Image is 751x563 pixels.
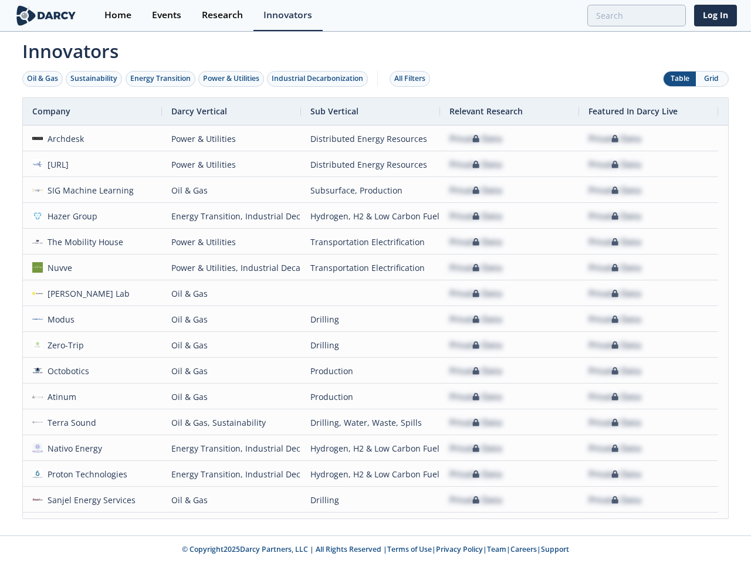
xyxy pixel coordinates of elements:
div: Power & Utilities, Industrial Decarbonization [171,255,292,280]
div: Distributed Energy Resources [310,126,431,151]
button: Industrial Decarbonization [267,71,368,87]
div: Power & Utilities [171,126,292,151]
div: Private Data [588,384,641,409]
div: Power & Utilities [171,229,292,255]
span: Sub Vertical [310,106,358,117]
input: Advanced Search [587,5,686,26]
div: The Mobility House [43,229,124,255]
div: [URL] [43,152,69,177]
div: Terra Sound [43,410,97,435]
img: f3daa296-edca-4246-95c9-a684112ce6f8 [32,288,43,299]
img: 01eacff9-2590-424a-bbcc-4c5387c69fda [32,185,43,195]
div: Drilling, Water, Waste, Spills [310,410,431,435]
div: Private Data [449,513,502,538]
a: Privacy Policy [436,544,483,554]
div: Sanjel Energy Services [43,487,136,513]
div: Production [310,358,431,384]
img: 1636581572366-1529576642972%5B1%5D [32,211,43,221]
div: Private Data [449,281,502,306]
img: 45a0cbea-d989-4350-beef-8637b4f6d6e9 [32,391,43,402]
div: Oil & Gas [171,384,292,409]
div: Production [310,384,431,409]
img: a5afd840-feb6-4328-8c69-739a799e54d1 [32,314,43,324]
div: Oil & Gas [27,73,58,84]
div: Private Data [449,410,502,435]
div: Events [152,11,181,20]
div: Private Data [449,358,502,384]
div: Archdesk [43,126,84,151]
div: Private Data [449,229,502,255]
div: Proton Technologies [43,462,128,487]
button: Energy Transition [126,71,195,87]
div: Energy Transition, Industrial Decarbonization [171,462,292,487]
button: Table [664,72,696,86]
div: Private Data [588,462,641,487]
div: Private Data [588,513,641,538]
div: Power & Utilities [171,152,292,177]
div: Private Data [449,333,502,358]
button: Oil & Gas [22,71,63,87]
div: Private Data [588,229,641,255]
div: [PERSON_NAME] Lab [43,281,130,306]
div: Sustainability [70,73,117,84]
div: Oil & Gas [171,178,292,203]
img: 9c506397-1bad-4fbb-8e4d-67b931672769 [32,159,43,169]
img: 1947e124-eb77-42f3-86b6-0e38c15c803b [32,365,43,376]
img: 6c1fd47e-a9de-4d25-b0ff-b9dbcf72eb3c [32,417,43,428]
div: Home [104,11,131,20]
div: Hydrogen, H2 & Low Carbon Fuels [310,204,431,229]
div: Asset Management & Digitization, Methane Emissions [310,513,431,538]
div: Private Data [449,255,502,280]
div: Private Data [588,204,641,229]
div: Transportation Electrification [310,229,431,255]
div: Oil & Gas [171,307,292,332]
div: Private Data [449,487,502,513]
button: All Filters [390,71,430,87]
img: sanjel.com.png [32,494,43,505]
img: 1673644973152-TMH%E2%80%93Logo%E2%80%93Vertical_deep%E2%80%93blue.png [32,236,43,247]
div: Modus [43,307,75,332]
div: Octobotics [43,358,90,384]
div: Drilling [310,307,431,332]
button: Power & Utilities [198,71,264,87]
div: Private Data [588,281,641,306]
span: Innovators [14,33,737,65]
div: Innovators [263,11,312,20]
img: ebe80549-b4d3-4f4f-86d6-e0c3c9b32110 [32,443,43,453]
div: Private Data [588,178,641,203]
img: nuvve.com.png [32,262,43,273]
button: Sustainability [66,71,122,87]
div: Sustainability, Power & Utilities [171,513,292,538]
div: Private Data [449,126,502,151]
div: Private Data [588,436,641,461]
div: Drilling [310,487,431,513]
div: Atinum [43,384,77,409]
div: Nuvve [43,255,73,280]
div: Hydrogen, H2 & Low Carbon Fuels [310,462,431,487]
div: Private Data [449,307,502,332]
div: Power & Utilities [203,73,259,84]
div: Private Data [588,152,641,177]
div: Energy Transition [130,73,191,84]
div: Private Data [449,462,502,487]
div: Oil & Gas [171,358,292,384]
span: Company [32,106,70,117]
div: SIG Machine Learning [43,178,134,203]
div: Private Data [449,152,502,177]
a: Support [541,544,569,554]
div: Energy Transition, Industrial Decarbonization [171,204,292,229]
div: Distributed Energy Resources [310,152,431,177]
div: Private Data [588,487,641,513]
div: Private Data [449,204,502,229]
div: Subsurface, Production [310,178,431,203]
div: All Filters [394,73,425,84]
div: Industrial Decarbonization [272,73,363,84]
div: Zero-Trip [43,333,84,358]
div: Drilling [310,333,431,358]
img: logo-wide.svg [14,5,78,26]
span: Relevant Research [449,106,523,117]
div: Research [202,11,243,20]
div: Energy Transition, Industrial Decarbonization [171,436,292,461]
a: Careers [510,544,537,554]
div: Private Data [588,358,641,384]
